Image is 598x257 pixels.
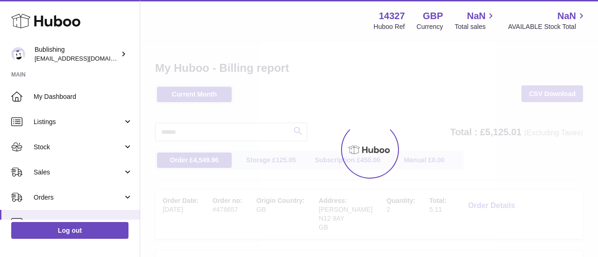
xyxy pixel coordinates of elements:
[467,10,485,22] span: NaN
[34,92,133,101] span: My Dashboard
[379,10,405,22] strong: 14327
[34,218,133,227] span: Usage
[557,10,576,22] span: NaN
[34,143,123,152] span: Stock
[417,22,443,31] div: Currency
[508,22,587,31] span: AVAILABLE Stock Total
[374,22,405,31] div: Huboo Ref
[34,118,123,126] span: Listings
[11,47,25,61] img: internalAdmin-14327@internal.huboo.com
[455,10,496,31] a: NaN Total sales
[34,193,123,202] span: Orders
[35,45,119,63] div: Bublishing
[455,22,496,31] span: Total sales
[11,222,128,239] a: Log out
[508,10,587,31] a: NaN AVAILABLE Stock Total
[35,55,137,62] span: [EMAIL_ADDRESS][DOMAIN_NAME]
[34,168,123,177] span: Sales
[423,10,443,22] strong: GBP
